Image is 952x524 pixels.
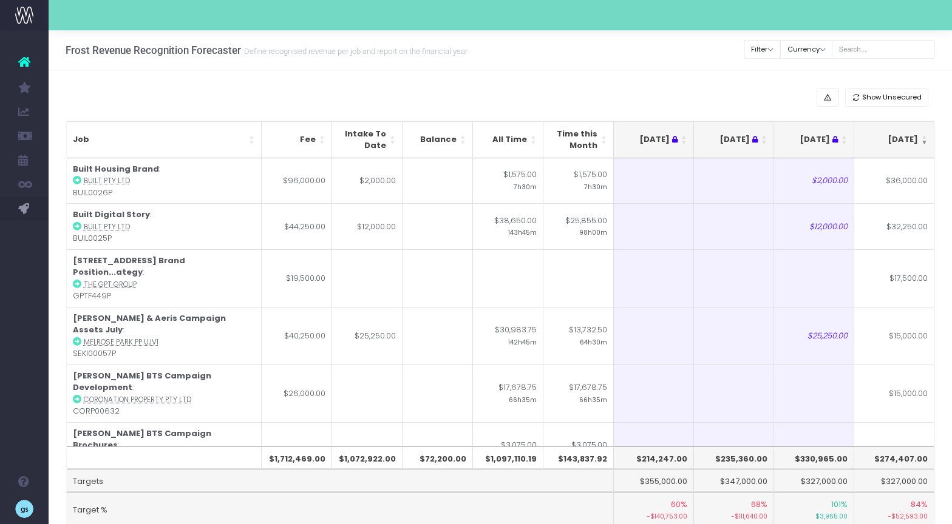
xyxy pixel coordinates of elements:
th: Jun 25 : activate to sort column ascending [694,121,774,158]
small: 66h35m [579,394,607,405]
span: 101% [831,499,848,511]
strong: [PERSON_NAME] BTS Campaign Brochures [73,428,211,451]
td: $3,075.00 [473,422,543,480]
td: $1,575.00 [543,158,614,204]
th: $72,200.00 [403,446,473,469]
td: $25,250.00 [332,307,403,364]
input: Search... [832,40,935,59]
th: $330,965.00 [774,446,854,469]
small: $3,965.00 [780,510,848,522]
strong: Built Digital Story [73,209,150,220]
td: $36,000.00 [854,158,934,204]
td: $39,000.00 [262,422,332,480]
small: 66h35m [509,394,537,405]
span: 84% [911,499,928,511]
button: Currency [780,40,832,59]
td: $15,000.00 [854,422,934,480]
th: May 25 : activate to sort column ascending [614,121,694,158]
td: $347,000.00 [694,469,774,492]
td: $25,855.00 [543,203,614,249]
small: 64h30m [580,336,607,347]
td: $17,500.00 [854,249,934,307]
td: : BUIL0026P [67,158,262,204]
strong: [PERSON_NAME] & Aeris Campaign Assets July [73,312,226,336]
td: $30,983.75 [473,307,543,364]
td: $26,000.00 [262,364,332,422]
td: : GPTF449P [67,249,262,307]
button: Show Unsecured [845,88,929,107]
td: Targets [67,469,614,492]
td: $12,000.00 [774,203,854,249]
small: 142h45m [508,336,537,347]
td: $44,250.00 [262,203,332,249]
strong: [STREET_ADDRESS] Brand Position...ategy [73,255,185,278]
th: Job: activate to sort column ascending [67,121,262,158]
td: $32,250.00 [854,203,934,249]
td: $355,000.00 [614,469,694,492]
th: All Time: activate to sort column ascending [473,121,543,158]
td: : SEKI00057P [67,307,262,364]
td: $17,678.75 [473,364,543,422]
td: $19,500.00 [262,249,332,307]
strong: Built Housing Brand [73,163,159,175]
th: $1,712,469.00 [262,446,332,469]
td: $1,575.00 [473,158,543,204]
span: 68% [751,499,767,511]
strong: [PERSON_NAME] BTS Campaign Development [73,370,211,394]
small: -$52,593.00 [860,510,928,522]
small: Define recognised revenue per job and report on the financial year [241,44,467,56]
abbr: Built Pty Ltd [84,176,130,186]
td: $327,000.00 [774,469,854,492]
small: -$140,753.00 [620,510,687,522]
small: 7h30m [514,181,537,192]
th: Jul 25 : activate to sort column ascending [774,121,854,158]
abbr: Coronation Property Pty Ltd [84,395,191,405]
td: $15,000.00 [854,364,934,422]
td: $13,732.50 [543,307,614,364]
abbr: The GPT Group [84,280,137,289]
th: Balance: activate to sort column ascending [403,121,473,158]
td: $38,650.00 [473,203,543,249]
td: $12,000.00 [332,203,403,249]
th: $1,097,110.19 [473,446,543,469]
abbr: Built Pty Ltd [84,222,130,232]
td: $15,000.00 [854,307,934,364]
small: 143h45m [508,226,537,237]
td: : CORP00632 [67,364,262,422]
td: : CORP0633P [67,422,262,480]
th: $1,072,922.00 [332,446,403,469]
th: $143,837.92 [543,446,614,469]
td: $2,000.00 [774,158,854,204]
th: Intake To Date: activate to sort column ascending [332,121,403,158]
img: images/default_profile_image.png [15,500,33,518]
td: $25,250.00 [774,307,854,364]
td: $327,000.00 [854,469,934,492]
td: : BUIL0025P [67,203,262,249]
th: Aug 25: activate to sort column ascending [854,121,934,158]
h3: Frost Revenue Recognition Forecaster [66,44,467,56]
td: $3,075.00 [543,422,614,480]
small: 98h00m [579,226,607,237]
span: 60% [671,499,687,511]
button: Filter [744,40,781,59]
small: -$111,640.00 [700,510,767,522]
td: $96,000.00 [262,158,332,204]
th: $214,247.00 [614,446,694,469]
th: $274,407.00 [854,446,934,469]
abbr: Melrose Park PP UJV1 [84,337,158,347]
span: Show Unsecured [862,92,922,102]
td: $17,678.75 [543,364,614,422]
th: $235,360.00 [694,446,774,469]
td: $2,000.00 [332,158,403,204]
small: 7h30m [584,181,607,192]
th: Time this Month: activate to sort column ascending [543,121,614,158]
th: Fee: activate to sort column ascending [262,121,332,158]
td: $40,250.00 [262,307,332,364]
